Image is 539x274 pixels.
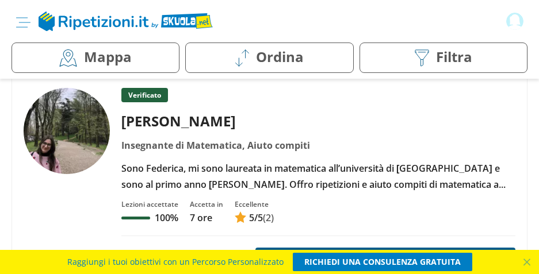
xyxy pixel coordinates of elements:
[117,111,520,130] div: [PERSON_NAME]
[121,88,168,102] p: Verificato
[249,211,254,224] span: 5
[293,253,472,271] a: RICHIEDI UNA CONSULENZA GRATUITA
[155,211,178,224] p: 100%
[190,199,223,209] div: Accetta in
[59,50,77,67] img: Mappa filtri mobile
[121,199,178,209] div: Lezioni accettate
[117,160,520,192] div: Sono Federica, mi sono laureata in matematica all’università di [GEOGRAPHIC_DATA] e sono al primo...
[190,211,223,224] p: 7 ore
[24,88,110,174] img: tutor a Bologna - Federica
[506,13,523,30] img: user avatar
[360,43,527,74] button: Filtra
[117,137,520,153] div: Insegnante di Matematica, Aiuto compiti
[255,248,515,273] button: Contatta
[39,11,213,31] img: logo Skuola.net | Ripetizioni.it
[235,199,274,209] div: Eccellente
[263,211,274,224] span: (2)
[235,50,249,67] img: Ordina filtri mobile
[415,50,429,67] img: Filtra filtri mobile
[67,253,284,271] span: Raggiungi i tuoi obiettivi con un Percorso Personalizzato
[185,43,353,74] button: Ordina
[39,14,213,26] a: logo Skuola.net | Ripetizioni.it
[12,43,179,74] button: Mappa
[235,211,274,224] a: 5/5(2)
[249,211,263,224] span: /5
[16,17,30,28] img: Menu sito Ripetizioni.it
